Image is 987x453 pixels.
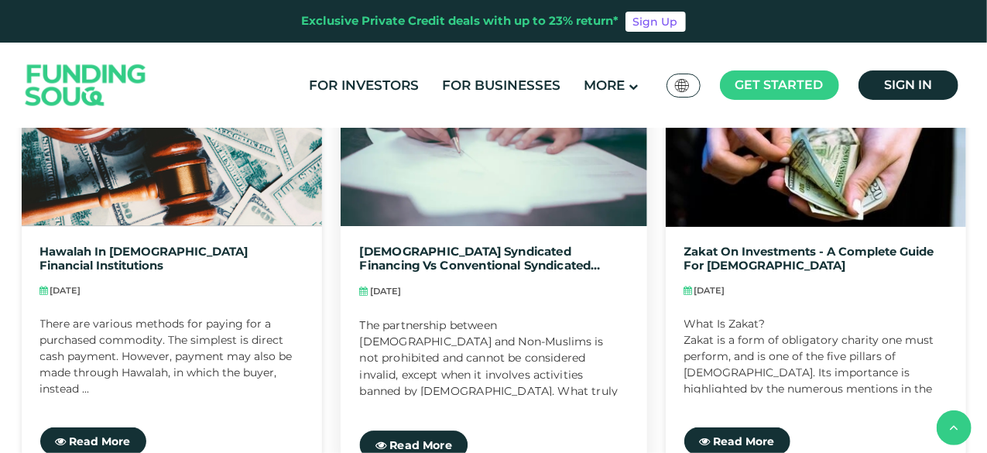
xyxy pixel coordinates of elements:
[389,438,452,451] span: Read More
[666,53,966,227] img: Zakat on Investments
[625,12,686,32] a: Sign Up
[684,245,948,273] a: Zakat on Investments - A complete guide for [DEMOGRAPHIC_DATA]
[50,285,81,296] span: [DATE]
[359,317,628,396] div: The partnership between [DEMOGRAPHIC_DATA] and Non-Muslims is not prohibited and cannot be consid...
[302,12,619,30] div: Exclusive Private Credit deals with up to 23% return*
[675,79,689,92] img: SA Flag
[937,410,972,445] button: back
[884,77,932,92] span: Sign in
[858,70,958,100] a: Sign in
[305,73,423,98] a: For Investors
[438,73,564,98] a: For Businesses
[40,245,303,273] a: Hawalah in [DEMOGRAPHIC_DATA] financial institutions
[684,316,948,393] div: What Is Zakat? Zakat is a form of obligatory charity one must perform, and is one of the five pil...
[584,77,625,93] span: More
[714,434,775,448] span: Read More
[369,286,401,297] span: [DATE]
[359,245,628,273] a: [DEMOGRAPHIC_DATA] Syndicated financing Vs Conventional Syndicated financing
[22,53,322,227] img: Hawalah in Islamic financial institutions
[341,49,647,227] img: Islamic Syndicated financing Vs Conventional Syndicated financing
[70,434,131,448] span: Read More
[735,77,824,92] span: Get started
[10,46,162,125] img: Logo
[40,316,303,393] div: There are various methods for paying for a purchased commodity. The simplest is direct cash payme...
[694,285,725,296] span: [DATE]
